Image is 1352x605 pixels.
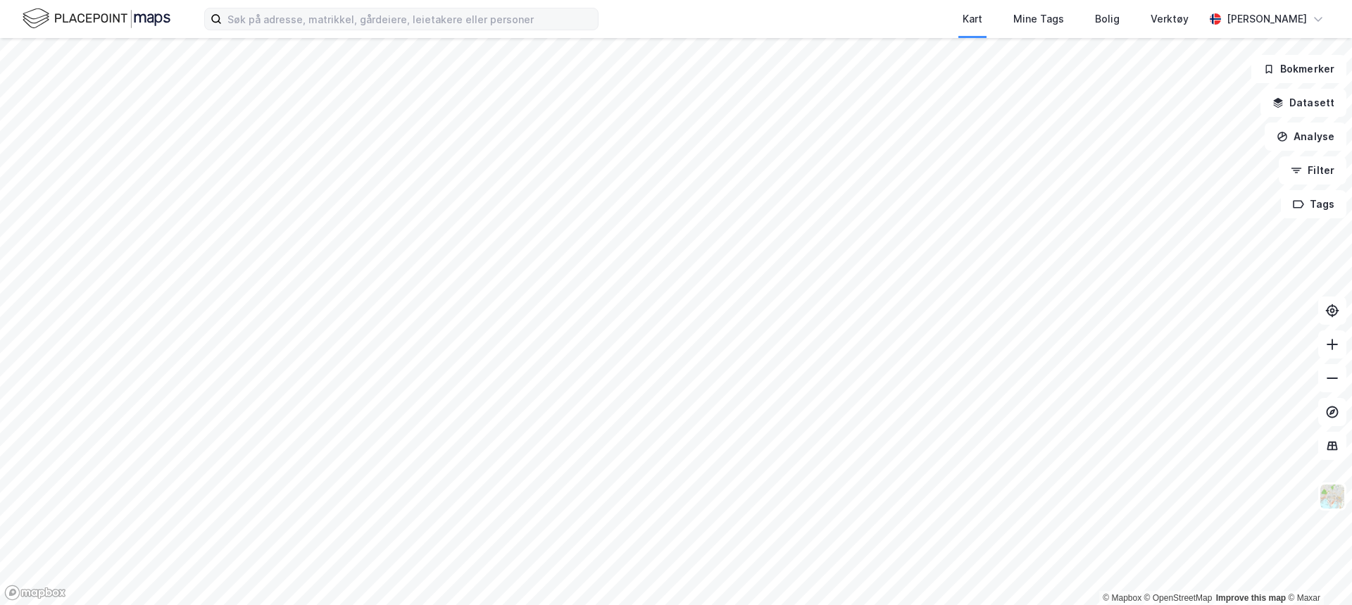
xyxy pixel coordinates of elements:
div: Mine Tags [1013,11,1064,27]
img: logo.f888ab2527a4732fd821a326f86c7f29.svg [23,6,170,31]
div: Verktøy [1151,11,1189,27]
input: Søk på adresse, matrikkel, gårdeiere, leietakere eller personer [222,8,598,30]
div: Bolig [1095,11,1120,27]
div: Kart [963,11,982,27]
div: [PERSON_NAME] [1227,11,1307,27]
